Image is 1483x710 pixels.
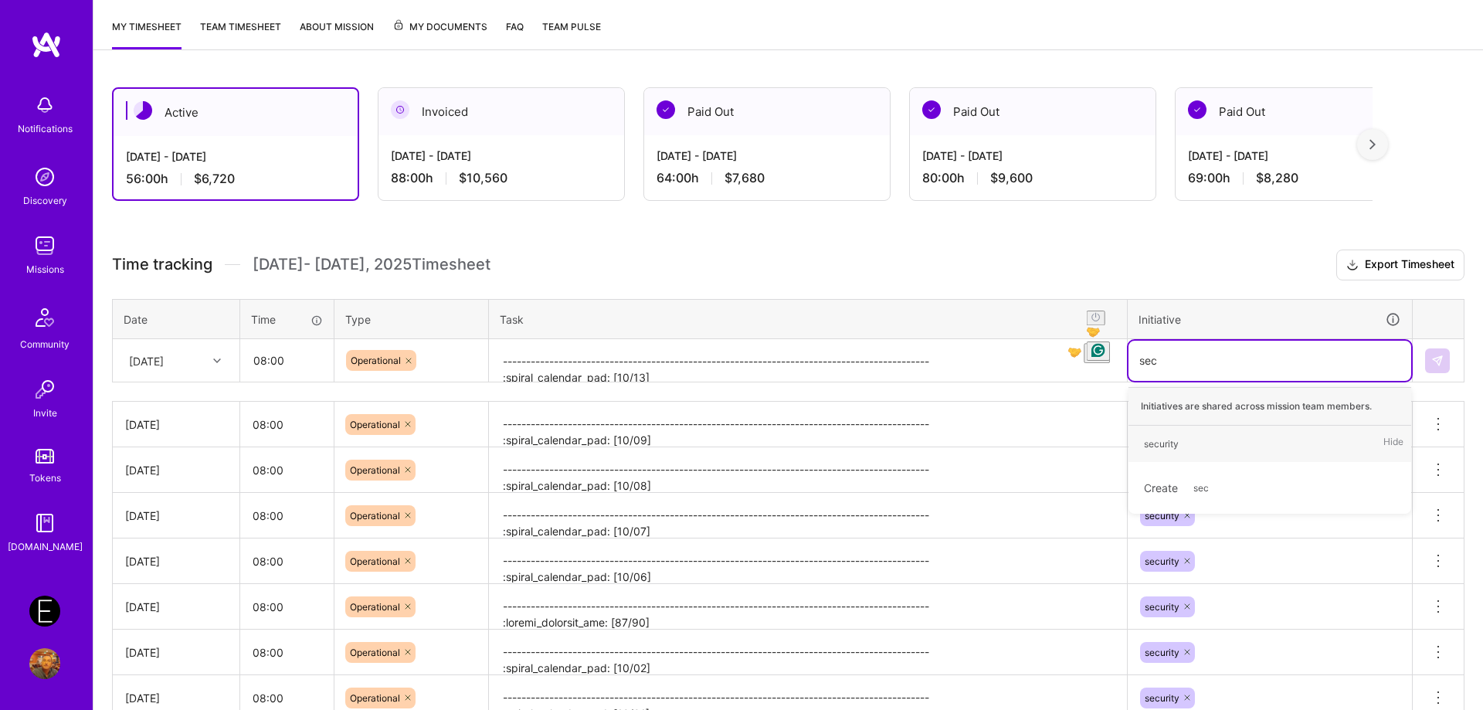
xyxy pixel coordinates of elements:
[490,494,1125,537] textarea: -------------------------------------------------------------------------------------------- :spi...
[113,299,240,339] th: Date
[125,599,227,615] div: [DATE]
[350,464,400,476] span: Operational
[23,192,67,209] div: Discovery
[657,148,877,164] div: [DATE] - [DATE]
[1256,170,1298,186] span: $8,280
[240,495,334,536] input: HH:MM
[391,170,612,186] div: 88:00 h
[18,121,73,137] div: Notifications
[725,170,765,186] span: $7,680
[1176,88,1421,135] div: Paid Out
[36,449,54,464] img: tokens
[29,508,60,538] img: guide book
[240,450,334,491] input: HH:MM
[129,352,164,369] div: [DATE]
[253,255,490,274] span: [DATE] - [DATE] , 2025 Timesheet
[240,632,334,673] input: HH:MM
[350,647,400,658] span: Operational
[542,21,601,32] span: Team Pulse
[125,644,227,661] div: [DATE]
[990,170,1033,186] span: $9,600
[490,586,1125,628] textarea: -------------------------------------------------------------------------------------------- :lor...
[1336,250,1464,280] button: Export Timesheet
[200,19,281,49] a: Team timesheet
[922,170,1143,186] div: 80:00 h
[350,555,400,567] span: Operational
[392,19,487,36] span: My Documents
[125,508,227,524] div: [DATE]
[125,416,227,433] div: [DATE]
[350,510,400,521] span: Operational
[26,261,64,277] div: Missions
[194,171,235,187] span: $6,720
[20,336,70,352] div: Community
[213,357,221,365] i: icon Chevron
[350,419,400,430] span: Operational
[125,690,227,706] div: [DATE]
[29,374,60,405] img: Invite
[490,540,1125,583] textarea: -------------------------------------------------------------------------------------------- :spi...
[1383,433,1403,454] span: Hide
[922,148,1143,164] div: [DATE] - [DATE]
[29,230,60,261] img: teamwork
[1145,510,1179,521] span: security
[1188,148,1409,164] div: [DATE] - [DATE]
[29,648,60,679] img: User Avatar
[126,148,345,165] div: [DATE] - [DATE]
[490,341,1125,382] textarea: To enrich screen reader interactions, please activate Accessibility in Grammarly extension settings
[910,88,1156,135] div: Paid Out
[459,170,507,186] span: $10,560
[125,462,227,478] div: [DATE]
[31,31,62,59] img: logo
[25,596,64,627] a: Endeavor: Onlocation Mobile/Security- 3338TSV275
[1145,555,1179,567] span: security
[8,538,83,555] div: [DOMAIN_NAME]
[378,88,624,135] div: Invoiced
[29,161,60,192] img: discovery
[1136,470,1403,506] div: Create
[350,601,400,613] span: Operational
[490,403,1125,446] textarea: -------------------------------------------------------------------------------------------- :spi...
[1145,692,1179,704] span: security
[1346,257,1359,273] i: icon Download
[490,631,1125,674] textarea: -------------------------------------------------------------------------------------------- :spi...
[391,148,612,164] div: [DATE] - [DATE]
[350,692,400,704] span: Operational
[1186,477,1217,498] span: sec
[1145,647,1179,658] span: security
[1188,100,1206,119] img: Paid Out
[644,88,890,135] div: Paid Out
[114,89,358,136] div: Active
[33,405,57,421] div: Invite
[240,404,334,445] input: HH:MM
[25,648,64,679] a: User Avatar
[1431,355,1444,367] img: Submit
[29,596,60,627] img: Endeavor: Onlocation Mobile/Security- 3338TSV275
[351,355,401,366] span: Operational
[125,553,227,569] div: [DATE]
[126,171,345,187] div: 56:00 h
[134,101,152,120] img: Active
[657,170,877,186] div: 64:00 h
[1144,436,1179,452] div: security
[29,470,61,486] div: Tokens
[391,100,409,119] img: Invoiced
[112,255,212,274] span: Time tracking
[490,449,1125,491] textarea: -------------------------------------------------------------------------------------------- :spi...
[334,299,489,339] th: Type
[657,100,675,119] img: Paid Out
[300,19,374,49] a: About Mission
[1128,387,1411,426] div: Initiatives are shared across mission team members.
[251,311,323,328] div: Time
[392,19,487,49] a: My Documents
[542,19,601,49] a: Team Pulse
[489,299,1128,339] th: Task
[1139,311,1401,328] div: Initiative
[506,19,524,49] a: FAQ
[1369,139,1376,150] img: right
[1188,170,1409,186] div: 69:00 h
[240,541,334,582] input: HH:MM
[1145,601,1179,613] span: security
[26,299,63,336] img: Community
[112,19,182,49] a: My timesheet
